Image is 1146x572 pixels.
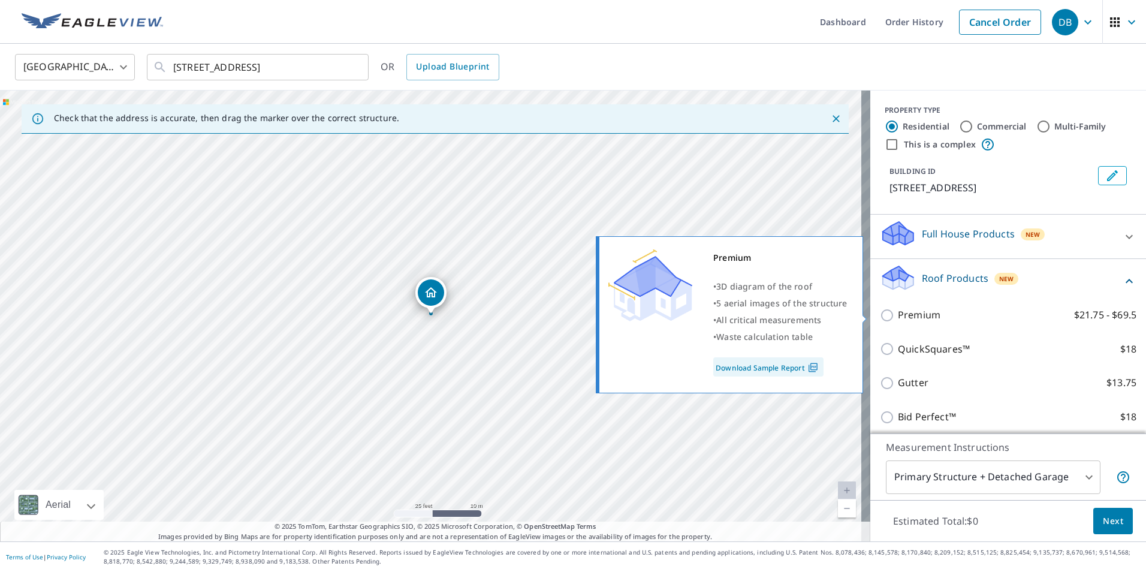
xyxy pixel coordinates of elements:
[406,54,499,80] a: Upload Blueprint
[608,249,692,321] img: Premium
[713,357,824,377] a: Download Sample Report
[880,264,1136,298] div: Roof ProductsNew
[713,329,848,345] div: •
[886,440,1130,454] p: Measurement Instructions
[1106,375,1136,390] p: $13.75
[416,59,489,74] span: Upload Blueprint
[104,548,1140,566] p: © 2025 Eagle View Technologies, Inc. and Pictometry International Corp. All Rights Reserved. Repo...
[415,277,447,314] div: Dropped pin, building 1, Residential property, 12712 Watergrove Dr Knoxville, TN 37922
[903,121,949,133] label: Residential
[922,271,988,285] p: Roof Products
[898,410,956,425] p: Bid Perfect™
[1054,121,1106,133] label: Multi-Family
[275,522,596,532] span: © 2025 TomTom, Earthstar Geographics SIO, © 2025 Microsoft Corporation, ©
[15,50,135,84] div: [GEOGRAPHIC_DATA]
[6,553,86,561] p: |
[828,111,844,127] button: Close
[1103,514,1123,529] span: Next
[47,553,86,561] a: Privacy Policy
[805,362,821,373] img: Pdf Icon
[716,331,813,342] span: Waste calculation table
[1052,9,1078,35] div: DB
[959,10,1041,35] a: Cancel Order
[1026,230,1041,239] span: New
[381,54,499,80] div: OR
[999,274,1014,284] span: New
[22,13,163,31] img: EV Logo
[713,249,848,266] div: Premium
[524,522,574,531] a: OpenStreetMap
[898,375,928,390] p: Gutter
[716,297,847,309] span: 5 aerial images of the structure
[14,490,104,520] div: Aerial
[898,342,970,357] p: QuickSquares™
[889,180,1093,195] p: [STREET_ADDRESS]
[889,166,936,176] p: BUILDING ID
[1116,470,1130,484] span: Your report will include the primary structure and a detached garage if one exists.
[898,308,940,323] p: Premium
[42,490,74,520] div: Aerial
[577,522,596,531] a: Terms
[713,278,848,295] div: •
[977,121,1027,133] label: Commercial
[54,113,399,124] p: Check that the address is accurate, then drag the marker over the correct structure.
[6,553,43,561] a: Terms of Use
[713,295,848,312] div: •
[716,281,812,292] span: 3D diagram of the roof
[716,314,821,326] span: All critical measurements
[838,499,856,517] a: Current Level 20, Zoom Out
[886,460,1100,494] div: Primary Structure + Detached Garage
[713,312,848,329] div: •
[173,50,344,84] input: Search by address or latitude-longitude
[883,508,988,534] p: Estimated Total: $0
[1098,166,1127,185] button: Edit building 1
[1120,342,1136,357] p: $18
[922,227,1015,241] p: Full House Products
[904,139,976,150] label: This is a complex
[1074,308,1136,323] p: $21.75 - $69.5
[885,105,1132,116] div: PROPERTY TYPE
[1120,410,1136,425] p: $18
[838,481,856,499] a: Current Level 20, Zoom In Disabled
[880,219,1136,254] div: Full House ProductsNew
[1093,508,1133,535] button: Next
